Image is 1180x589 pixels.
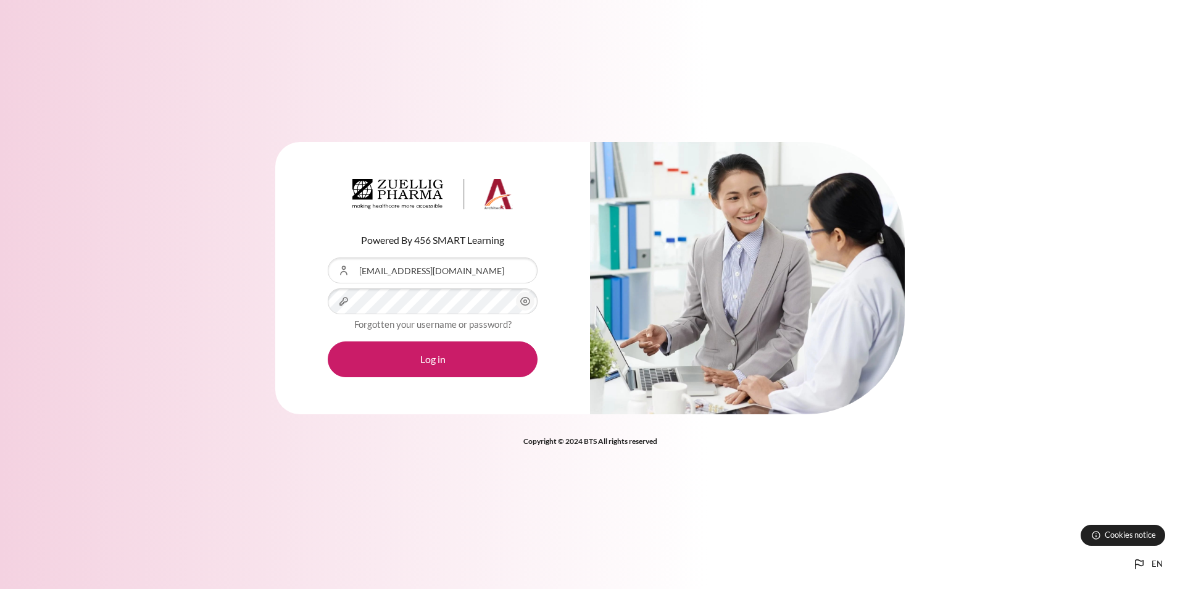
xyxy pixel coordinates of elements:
[328,233,538,248] p: Powered By 456 SMART Learning
[328,341,538,377] button: Log in
[1152,558,1163,570] span: en
[1105,529,1156,541] span: Cookies notice
[354,319,512,330] a: Forgotten your username or password?
[1127,552,1168,577] button: Languages
[1081,525,1165,546] button: Cookies notice
[523,437,657,446] strong: Copyright © 2024 BTS All rights reserved
[352,179,513,210] img: Architeck
[328,257,538,283] input: Username or Email Address
[352,179,513,215] a: Architeck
